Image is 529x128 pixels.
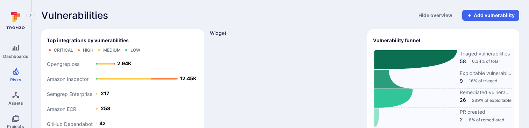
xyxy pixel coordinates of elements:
button: Add vulnerability [462,10,519,21]
text: 258 [101,105,110,111]
i: Expand navigation menu [28,13,33,18]
span: 26 [460,97,466,104]
div: Medium [103,47,121,53]
span: Dashboards [3,54,28,59]
span: Assets [8,100,23,106]
text: 12.45K [180,75,197,81]
text: GitHub Dependabot [47,121,93,127]
div: Low [131,47,140,53]
span: 16% of triaged [469,78,498,83]
text: Semgrep Enterprise [47,91,92,97]
span: 289% of exploitable [472,98,512,103]
text: Amazon ECR [47,106,76,112]
text: 217 [101,90,109,96]
span: 2 [460,116,463,123]
text: 42 [99,120,106,126]
span: Top integrations by vulnerabilities [47,37,129,44]
span: 0.34% of total [472,59,500,64]
text: Opengrep oss [47,61,79,67]
span: Remediated vulnerabilities [460,89,512,96]
span: 58 [460,58,466,65]
button: Hide overview [414,10,457,21]
text: Amazon Inspector [47,76,89,82]
text: 2.94K [117,60,132,66]
span: 9 [460,77,463,84]
button: Expand navigation menu [26,11,35,20]
span: PR created [460,108,512,115]
div: Critical [54,47,73,53]
div: High [83,47,93,53]
span: Risks [10,77,21,82]
span: 8% of remediated [469,117,505,122]
span: Triaged vulnerabilities [460,50,512,57]
h2: Vulnerability funnel [373,37,420,44]
span: Exploitable vulnerabilities [460,70,512,77]
span: Vulnerabilities [41,10,108,21]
